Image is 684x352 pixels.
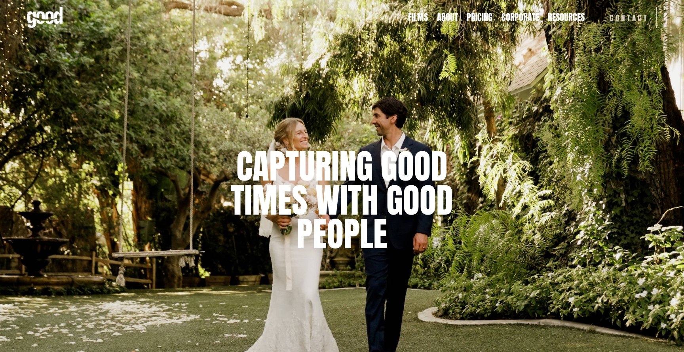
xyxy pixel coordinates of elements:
[602,7,657,28] a: Contact
[437,11,458,24] a: About
[502,11,539,24] a: Corporate
[548,11,585,24] a: folder dropdown
[467,11,492,24] a: Pricing
[408,11,428,24] a: Films
[27,7,63,28] img: Good Feeling Films
[548,12,585,23] span: Resources
[203,149,481,251] h1: capturing good times with good people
